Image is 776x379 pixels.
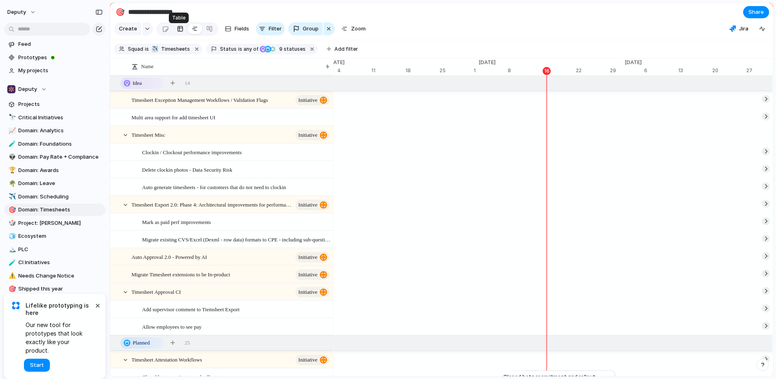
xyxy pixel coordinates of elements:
[131,112,216,122] span: Multi area support for add timesheet UI
[7,193,15,201] button: ✈️
[298,286,317,298] span: initiative
[93,300,102,310] button: Dismiss
[9,271,14,280] div: ⚠️
[131,269,230,279] span: Migrate Timesheet extensions to be In-product
[18,100,103,108] span: Projects
[277,45,306,53] span: statuses
[371,67,405,74] div: 11
[18,67,103,75] span: My projects
[9,166,14,175] div: 🏆
[508,67,542,74] div: 8
[18,40,103,48] span: Feed
[18,245,103,254] span: PLC
[303,25,319,33] span: Group
[26,302,93,317] span: Lifelike prototyping is here
[9,284,14,294] div: 🎯
[114,22,141,35] button: Create
[4,296,106,308] div: 🚀All Initiatives
[142,322,202,331] span: Allow employees to see pay
[18,179,103,187] span: Domain: Leave
[143,45,151,54] button: is
[142,304,239,314] span: Add supervisor comment to Tiemsheet Export
[114,6,127,19] button: 🎯
[18,206,103,214] span: Domain: Timesheets
[131,287,181,296] span: Timesheet Approval CI
[4,177,106,189] a: 🌴Domain: Leave
[322,43,363,55] button: Add filter
[150,45,192,54] button: ✈️Timesheets
[298,199,317,211] span: initiative
[4,230,106,242] a: 🧊Ecosystem
[133,79,142,87] span: Idea
[4,191,106,203] a: ✈️Domain: Scheduling
[18,166,103,174] span: Domain: Awards
[7,153,15,161] button: 👽
[152,46,158,52] div: ✈️
[256,22,285,35] button: Filter
[4,83,106,95] button: Deputy
[474,58,500,67] span: [DATE]
[277,46,284,52] span: 9
[18,285,103,293] span: Shipped this year
[7,114,15,122] button: 🔭
[7,232,15,240] button: 🧊
[295,252,329,263] button: initiative
[128,45,143,53] span: Squad
[9,245,14,254] div: 🏔️
[161,45,190,53] span: Timesheets
[748,8,764,16] span: Share
[4,243,106,256] div: 🏔️PLC
[4,204,106,216] a: 🎯Domain: Timesheets
[18,272,103,280] span: Needs Change Notice
[142,182,286,192] span: Auto generate timesheets - for customers that do not need to clockin
[334,45,358,53] span: Add filter
[4,164,106,177] a: 🏆Domain: Awards
[18,193,103,201] span: Domain: Scheduling
[185,339,190,347] span: 25
[739,25,748,33] span: Jira
[133,339,150,347] span: Planned
[131,355,202,364] span: Timesheet Attestation Workflows
[131,95,268,104] span: Timesheet Exception Management Workflows / Validation Flags
[4,38,106,50] a: Feed
[9,192,14,201] div: ✈️
[4,270,106,282] a: ⚠️Needs Change Notice
[298,252,317,263] span: initiative
[295,269,329,280] button: initiative
[4,283,106,295] a: 🎯Shipped this year
[7,166,15,174] button: 🏆
[169,13,189,23] div: Table
[351,25,366,33] span: Zoom
[220,45,237,53] span: Status
[7,179,15,187] button: 🌴
[30,361,44,369] span: Start
[259,45,307,54] button: 9 statuses
[440,67,474,74] div: 25
[7,206,15,214] button: 🎯
[474,67,508,74] div: 1
[4,256,106,269] a: 🧪CI Initiatives
[405,67,440,74] div: 18
[235,25,249,33] span: Fields
[7,285,15,293] button: 🎯
[119,25,137,33] span: Create
[298,95,317,106] span: initiative
[4,6,40,19] button: deputy
[7,8,26,16] span: deputy
[9,153,14,162] div: 👽
[18,232,103,240] span: Ecosystem
[298,269,317,280] span: initiative
[726,23,752,35] button: Jira
[238,45,242,53] span: is
[222,22,252,35] button: Fields
[4,217,106,229] a: 🎲Project: [PERSON_NAME]
[26,321,93,355] span: Our new tool for prototypes that look exactly like your product.
[242,45,258,53] span: any of
[18,114,103,122] span: Critical Initiatives
[9,179,14,188] div: 🌴
[9,113,14,122] div: 🔭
